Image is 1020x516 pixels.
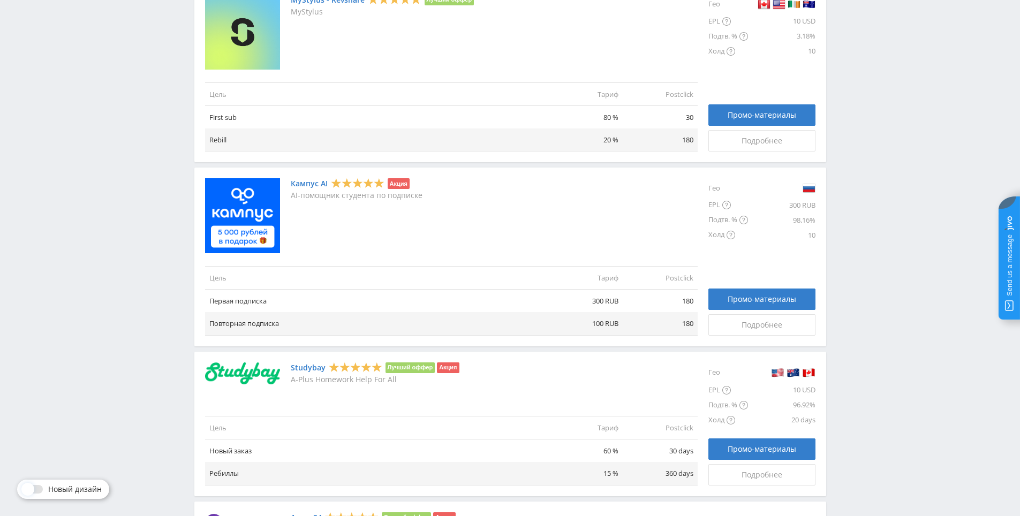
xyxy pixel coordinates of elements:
[623,312,698,335] td: 180
[748,29,815,44] div: 3.18%
[728,111,796,119] span: Промо-материалы
[708,14,748,29] div: EPL
[205,290,548,313] td: Первая подписка
[748,398,815,413] div: 96.92%
[291,7,474,16] p: MyStylus
[548,416,623,439] td: Тариф
[623,462,698,485] td: 360 days
[748,227,815,242] div: 10
[291,375,459,384] p: A-Plus Homework Help For All
[291,179,328,188] a: Кампус AI
[548,82,623,105] td: Тариф
[205,82,548,105] td: Цель
[748,213,815,227] div: 98.16%
[708,362,748,383] div: Гео
[748,44,815,59] div: 10
[548,267,623,290] td: Тариф
[748,383,815,398] div: 10 USD
[708,398,748,413] div: Подтв. %
[728,445,796,453] span: Промо-материалы
[708,104,815,126] a: Промо-материалы
[623,105,698,128] td: 30
[48,485,102,494] span: Новый дизайн
[548,462,623,485] td: 15 %
[742,136,782,145] span: Подробнее
[205,439,548,462] td: Новый заказ
[748,413,815,428] div: 20 days
[708,130,815,151] a: Подробнее
[623,267,698,290] td: Postclick
[748,14,815,29] div: 10 USD
[437,362,459,373] li: Акция
[386,362,435,373] li: Лучший оффер
[205,462,548,485] td: Ребиллы
[708,198,748,213] div: EPL
[205,105,548,128] td: First sub
[742,471,782,479] span: Подробнее
[331,178,384,189] div: 5 Stars
[623,82,698,105] td: Postclick
[205,416,548,439] td: Цель
[205,362,280,385] img: Studybay
[708,44,748,59] div: Холд
[548,105,623,128] td: 80 %
[708,438,815,460] a: Промо-материалы
[742,321,782,329] span: Подробнее
[205,267,548,290] td: Цель
[623,416,698,439] td: Postclick
[548,312,623,335] td: 100 RUB
[708,178,748,198] div: Гео
[623,439,698,462] td: 30 days
[708,213,748,227] div: Подтв. %
[205,178,280,253] img: Кампус AI
[708,289,815,310] a: Промо-материалы
[205,128,548,151] td: Rebill
[728,295,796,303] span: Промо-материалы
[708,413,748,428] div: Холд
[708,383,748,398] div: EPL
[329,361,382,373] div: 5 Stars
[548,290,623,313] td: 300 RUB
[291,363,326,372] a: Studybay
[708,29,748,44] div: Подтв. %
[205,312,548,335] td: Повторная подписка
[748,198,815,213] div: 300 RUB
[291,191,422,200] p: AI-помощник студента по подписке
[708,314,815,336] a: Подробнее
[548,439,623,462] td: 60 %
[623,128,698,151] td: 180
[708,227,748,242] div: Холд
[388,178,410,189] li: Акция
[708,464,815,485] a: Подробнее
[548,128,623,151] td: 20 %
[623,290,698,313] td: 180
